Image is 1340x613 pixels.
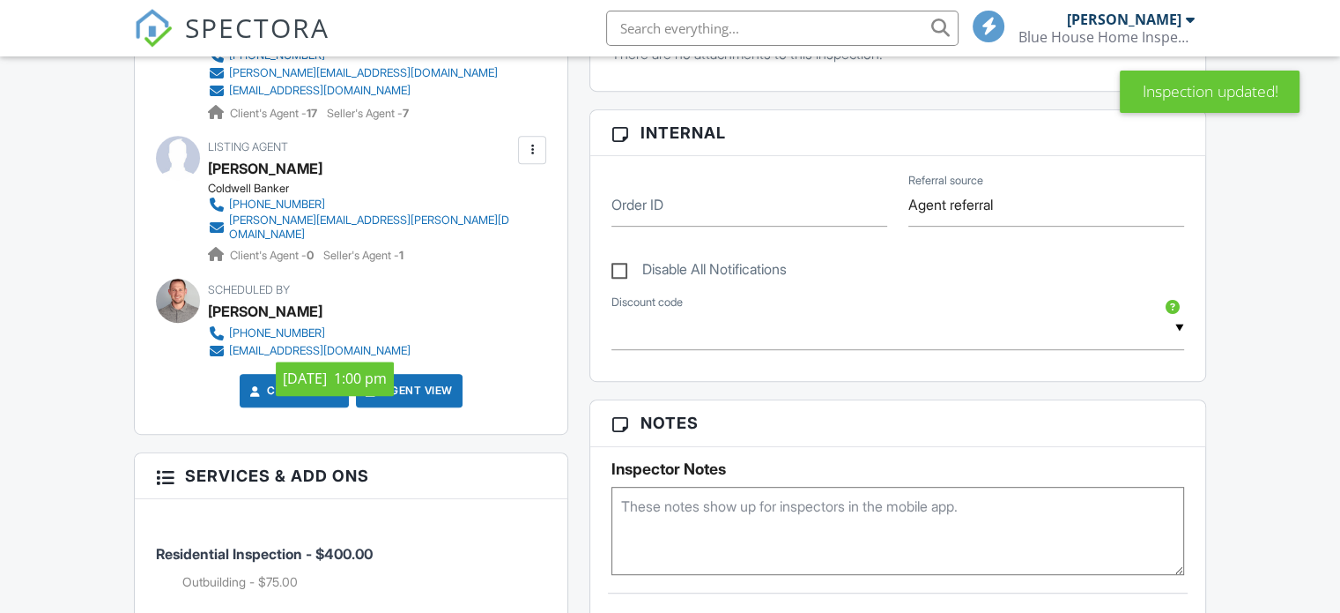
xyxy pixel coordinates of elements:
[208,182,528,196] div: Coldwell Banker
[590,110,1205,156] h3: Internal
[208,283,290,296] span: Scheduled By
[606,11,959,46] input: Search everything...
[230,107,320,120] span: Client's Agent -
[323,249,403,262] span: Seller's Agent -
[182,573,546,591] li: Add on: Outbuilding
[156,545,373,563] span: Residential Inspection - $400.00
[399,249,403,262] strong: 1
[403,107,409,120] strong: 7
[611,295,683,310] label: Discount code
[185,9,329,46] span: SPECTORA
[229,344,411,358] div: [EMAIL_ADDRESS][DOMAIN_NAME]
[208,64,498,82] a: [PERSON_NAME][EMAIL_ADDRESS][DOMAIN_NAME]
[208,325,411,342] a: [PHONE_NUMBER]
[1120,71,1299,113] div: Inspection updated!
[208,342,411,360] a: [EMAIL_ADDRESS][DOMAIN_NAME]
[1018,28,1195,46] div: Blue House Home Inspections
[208,298,322,325] div: [PERSON_NAME]
[307,249,314,262] strong: 0
[229,198,325,212] div: [PHONE_NUMBER]
[208,82,498,100] a: [EMAIL_ADDRESS][DOMAIN_NAME]
[229,66,498,80] div: [PERSON_NAME][EMAIL_ADDRESS][DOMAIN_NAME]
[135,453,567,499] h3: Services & Add ons
[134,9,173,48] img: The Best Home Inspection Software - Spectora
[611,195,663,214] label: Order ID
[611,460,1184,478] h5: Inspector Notes
[908,173,983,189] label: Referral source
[611,261,787,283] label: Disable All Notifications
[134,24,329,61] a: SPECTORA
[208,196,514,213] a: [PHONE_NUMBER]
[307,107,317,120] strong: 17
[327,107,409,120] span: Seller's Agent -
[229,326,325,340] div: [PHONE_NUMBER]
[156,512,546,604] li: Service: Residential Inspection
[208,140,288,153] span: Listing Agent
[246,382,339,400] a: Client View
[590,400,1205,446] h3: Notes
[230,249,316,262] span: Client's Agent -
[362,382,453,400] a: Agent View
[229,84,411,98] div: [EMAIL_ADDRESS][DOMAIN_NAME]
[208,155,322,182] a: [PERSON_NAME]
[229,213,514,242] div: [PERSON_NAME][EMAIL_ADDRESS][PERSON_NAME][DOMAIN_NAME]
[1067,11,1181,28] div: [PERSON_NAME]
[208,213,514,242] a: [PERSON_NAME][EMAIL_ADDRESS][PERSON_NAME][DOMAIN_NAME]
